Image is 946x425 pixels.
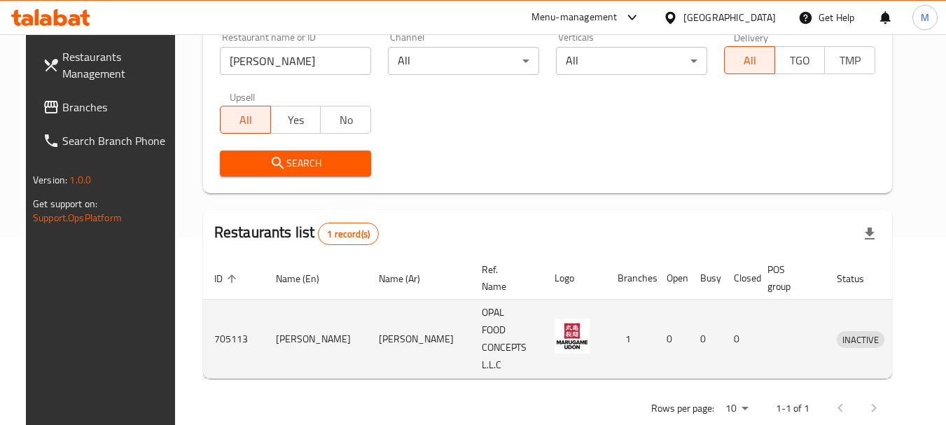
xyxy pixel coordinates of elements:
p: Rows per page: [651,400,714,417]
span: Status [837,270,882,287]
span: Name (Ar) [379,270,438,287]
div: All [556,47,707,75]
button: Search [220,151,371,176]
h2: Restaurants list [214,222,379,245]
a: Restaurants Management [32,40,184,90]
span: 1.0.0 [69,171,91,189]
div: Export file [853,217,886,251]
span: No [326,110,366,130]
p: 1-1 of 1 [776,400,809,417]
span: All [730,50,770,71]
td: 0 [689,300,723,379]
span: TMP [830,50,870,71]
button: All [724,46,775,74]
th: Logo [543,257,606,300]
th: Closed [723,257,756,300]
span: INACTIVE [837,332,884,348]
span: Restaurants Management [62,48,173,82]
a: Search Branch Phone [32,124,184,158]
span: Ref. Name [482,261,527,295]
span: All [226,110,265,130]
span: Search Branch Phone [62,132,173,149]
label: Upsell [230,92,256,102]
span: TGO [781,50,820,71]
td: [PERSON_NAME] [368,300,471,379]
td: 1 [606,300,655,379]
span: POS group [767,261,809,295]
span: 1 record(s) [319,228,378,241]
div: Rows per page: [720,398,753,419]
th: Branches [606,257,655,300]
label: Delivery [734,32,769,42]
button: TGO [774,46,826,74]
div: [GEOGRAPHIC_DATA] [683,10,776,25]
div: All [388,47,539,75]
span: Yes [277,110,316,130]
span: Version: [33,171,67,189]
td: 0 [723,300,756,379]
td: [PERSON_NAME] [265,300,368,379]
div: Total records count [318,223,379,245]
span: ID [214,270,241,287]
th: Busy [689,257,723,300]
span: Get support on: [33,195,97,213]
span: Name (En) [276,270,338,287]
td: 0 [655,300,689,379]
a: Support.OpsPlatform [33,209,122,227]
input: Search for restaurant name or ID.. [220,47,371,75]
td: OPAL FOOD CONCEPTS L.L.C [471,300,543,379]
td: 705113 [203,300,265,379]
button: All [220,106,271,134]
span: Branches [62,99,173,116]
div: Menu-management [531,9,618,26]
button: No [320,106,371,134]
div: INACTIVE [837,331,884,348]
th: Open [655,257,689,300]
a: Branches [32,90,184,124]
button: Yes [270,106,321,134]
img: Marugame Udon [555,319,590,354]
span: M [921,10,929,25]
span: Search [231,155,360,172]
button: TMP [824,46,875,74]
